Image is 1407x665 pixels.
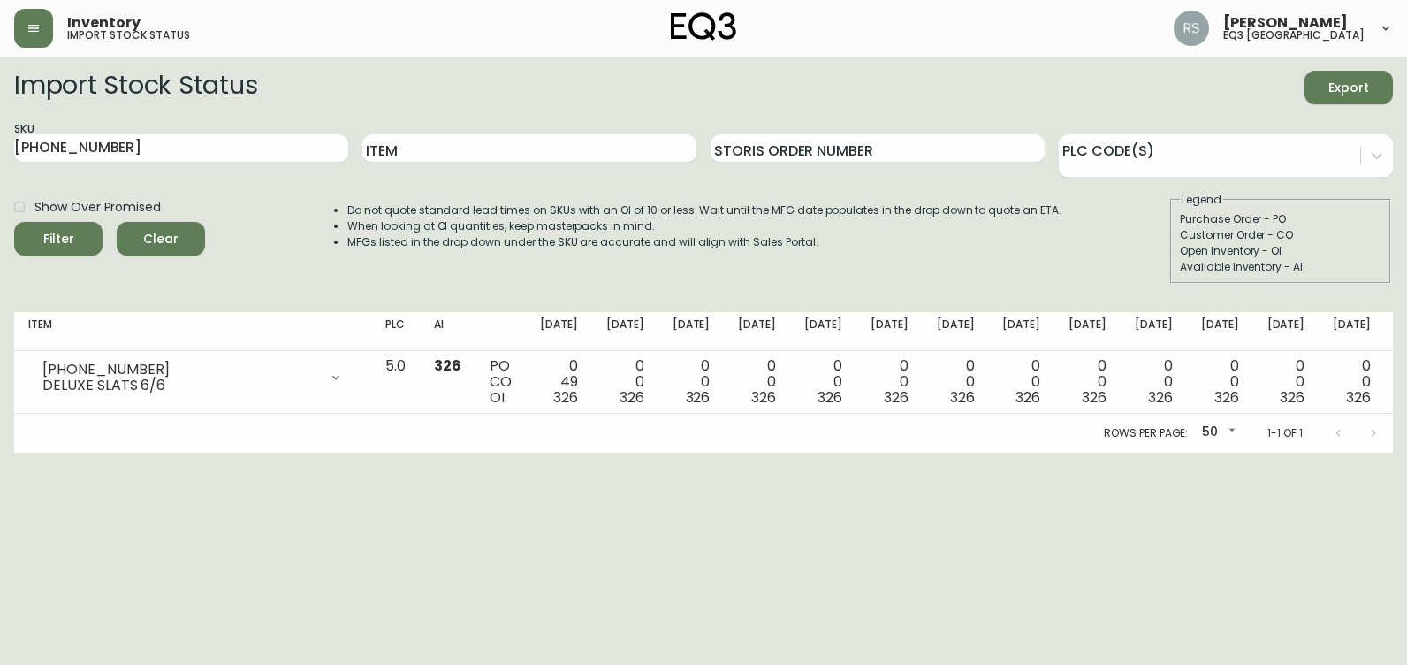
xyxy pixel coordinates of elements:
th: [DATE] [1319,312,1385,351]
div: Filter [43,228,74,250]
th: [DATE] [592,312,658,351]
th: [DATE] [526,312,592,351]
span: 326 [1148,387,1173,408]
span: Export [1319,77,1379,99]
div: 0 0 [606,358,644,406]
div: PO CO [490,358,512,406]
li: When looking at OI quantities, keep masterpacks in mind. [347,218,1061,234]
th: [DATE] [1121,312,1187,351]
img: 8fb1f8d3fb383d4dec505d07320bdde0 [1174,11,1209,46]
span: 326 [751,387,776,408]
span: OI [490,387,505,408]
p: 1-1 of 1 [1267,425,1303,441]
div: 0 0 [1135,358,1173,406]
th: [DATE] [658,312,725,351]
span: 326 [553,387,578,408]
div: 0 0 [937,358,975,406]
button: Export [1304,71,1393,104]
div: [PHONE_NUMBER] [42,362,318,378]
div: 0 0 [871,358,909,406]
th: [DATE] [988,312,1054,351]
th: [DATE] [790,312,856,351]
span: 326 [884,387,909,408]
div: Available Inventory - AI [1180,259,1381,275]
li: Do not quote standard lead times on SKUs with an OI of 10 or less. Wait until the MFG date popula... [347,203,1061,218]
span: 326 [1346,387,1371,408]
span: [PERSON_NAME] [1223,16,1348,30]
span: Show Over Promised [34,198,161,217]
th: AI [420,312,475,351]
th: [DATE] [1253,312,1320,351]
p: Rows per page: [1104,425,1188,441]
button: Filter [14,222,103,256]
th: [DATE] [923,312,989,351]
span: 326 [818,387,842,408]
span: 326 [1280,387,1304,408]
span: 326 [1015,387,1040,408]
th: [DATE] [1187,312,1253,351]
span: Inventory [67,16,141,30]
div: 0 0 [1333,358,1371,406]
span: Clear [131,228,191,250]
span: 326 [434,355,461,376]
h5: import stock status [67,30,190,41]
th: PLC [371,312,420,351]
div: [PHONE_NUMBER]DELUXE SLATS 6/6 [28,358,357,397]
div: 0 0 [1267,358,1305,406]
div: 50 [1195,418,1239,447]
div: 0 0 [738,358,776,406]
h5: eq3 [GEOGRAPHIC_DATA] [1223,30,1365,41]
div: DELUXE SLATS 6/6 [42,378,318,394]
button: Clear [117,222,205,256]
img: logo [671,12,736,41]
th: Item [14,312,371,351]
span: 326 [950,387,975,408]
div: Customer Order - CO [1180,227,1381,243]
span: 326 [1214,387,1239,408]
th: [DATE] [724,312,790,351]
th: [DATE] [856,312,923,351]
td: 5.0 [371,351,420,414]
span: 326 [1082,387,1107,408]
div: Purchase Order - PO [1180,211,1381,227]
div: 0 0 [804,358,842,406]
div: Open Inventory - OI [1180,243,1381,259]
h2: Import Stock Status [14,71,257,104]
div: 0 0 [673,358,711,406]
div: 0 0 [1069,358,1107,406]
span: 326 [686,387,711,408]
li: MFGs listed in the drop down under the SKU are accurate and will align with Sales Portal. [347,234,1061,250]
legend: Legend [1180,192,1223,208]
span: 326 [620,387,644,408]
div: 0 0 [1002,358,1040,406]
th: [DATE] [1054,312,1121,351]
div: 0 0 [1201,358,1239,406]
div: 0 49 [540,358,578,406]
